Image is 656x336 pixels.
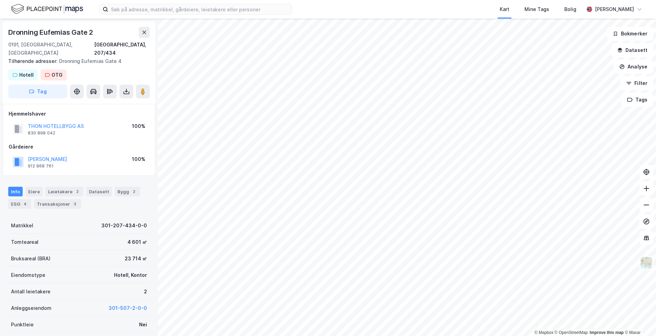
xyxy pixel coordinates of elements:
[11,321,34,329] div: Punktleie
[94,41,150,57] div: [GEOGRAPHIC_DATA], 207/434
[11,271,45,279] div: Eiendomstype
[555,330,588,335] a: OpenStreetMap
[500,5,509,13] div: Kart
[621,93,653,107] button: Tags
[45,187,83,196] div: Leietakere
[11,304,52,312] div: Anleggseiendom
[564,5,576,13] div: Bolig
[11,238,38,246] div: Tomteareal
[22,200,29,207] div: 4
[132,155,145,163] div: 100%
[144,288,147,296] div: 2
[524,5,549,13] div: Mine Tags
[132,122,145,130] div: 100%
[86,187,112,196] div: Datasett
[115,187,140,196] div: Bygg
[11,254,50,263] div: Bruksareal (BRA)
[8,27,94,38] div: Dronning Eufemias Gate 2
[139,321,147,329] div: Nei
[8,58,59,64] span: Tilhørende adresser:
[595,5,634,13] div: [PERSON_NAME]
[11,3,83,15] img: logo.f888ab2527a4732fd821a326f86c7f29.svg
[28,163,54,169] div: 912 868 761
[8,187,23,196] div: Info
[8,85,67,98] button: Tag
[613,60,653,74] button: Analyse
[611,43,653,57] button: Datasett
[25,187,43,196] div: Eiere
[125,254,147,263] div: 23 714 ㎡
[109,304,147,312] button: 301-507-2-0-0
[52,71,63,79] div: OTG
[607,27,653,41] button: Bokmerker
[101,221,147,230] div: 301-207-434-0-0
[8,57,144,65] div: Dronning Eufemias Gate 4
[640,256,653,269] img: Z
[8,199,31,209] div: ESG
[28,130,55,136] div: 830 898 042
[11,288,50,296] div: Antall leietakere
[19,71,34,79] div: Hotell
[114,271,147,279] div: Hotell, Kontor
[127,238,147,246] div: 4 601 ㎡
[74,188,81,195] div: 2
[131,188,137,195] div: 2
[108,4,292,14] input: Søk på adresse, matrikkel, gårdeiere, leietakere eller personer
[11,221,33,230] div: Matrikkel
[71,200,78,207] div: 3
[534,330,553,335] a: Mapbox
[9,110,149,118] div: Hjemmelshaver
[34,199,81,209] div: Transaksjoner
[622,303,656,336] iframe: Chat Widget
[9,143,149,151] div: Gårdeiere
[620,76,653,90] button: Filter
[590,330,624,335] a: Improve this map
[622,303,656,336] div: Kontrollprogram for chat
[8,41,94,57] div: 0191, [GEOGRAPHIC_DATA], [GEOGRAPHIC_DATA]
